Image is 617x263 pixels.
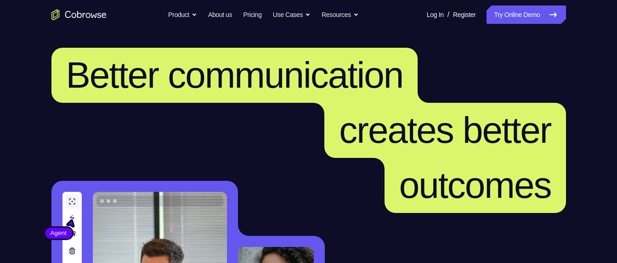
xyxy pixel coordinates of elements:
a: About us [208,6,232,24]
a: Go to the home page [51,9,107,20]
a: Try Online Demo [487,6,566,24]
a: Register [453,6,475,24]
button: Product [168,6,197,24]
span: creates better [339,110,551,151]
button: Resources [322,6,359,24]
a: Log In [427,6,444,24]
button: Use Cases [273,6,311,24]
span: Better communication [66,55,403,95]
span: / [447,9,449,20]
span: Agent [45,229,72,238]
span: outcomes [399,165,551,206]
a: Pricing [243,6,261,24]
